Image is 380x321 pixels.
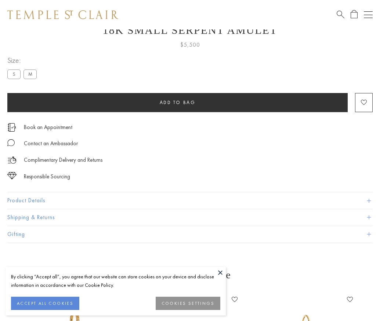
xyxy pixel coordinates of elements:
[7,172,17,179] img: icon_sourcing.svg
[7,93,348,112] button: Add to bag
[11,297,79,310] button: ACCEPT ALL COOKIES
[7,123,16,132] img: icon_appointment.svg
[7,139,15,146] img: MessageIcon-01_2.svg
[160,99,196,106] span: Add to bag
[7,54,40,67] span: Size:
[24,172,70,181] div: Responsible Sourcing
[156,297,220,310] button: COOKIES SETTINGS
[24,123,72,131] a: Book an Appointment
[7,10,118,19] img: Temple St. Clair
[7,226,373,243] button: Gifting
[180,40,200,50] span: $5,500
[364,10,373,19] button: Open navigation
[351,10,358,19] a: Open Shopping Bag
[24,139,78,148] div: Contact an Ambassador
[24,156,102,165] p: Complimentary Delivery and Returns
[7,69,21,79] label: S
[23,69,37,79] label: M
[11,272,220,289] div: By clicking “Accept all”, you agree that our website can store cookies on your device and disclos...
[337,10,344,19] a: Search
[7,209,373,226] button: Shipping & Returns
[7,24,373,36] h1: 18K Small Serpent Amulet
[7,192,373,209] button: Product Details
[7,156,17,165] img: icon_delivery.svg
